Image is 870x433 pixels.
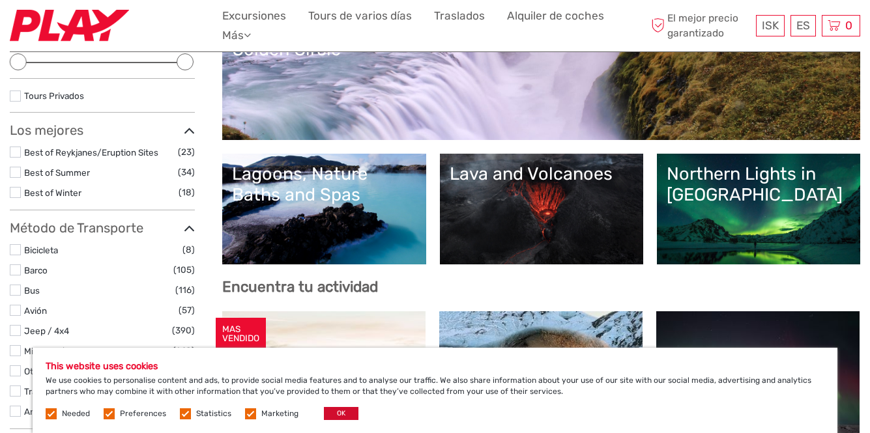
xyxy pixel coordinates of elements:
span: (57) [179,303,195,318]
a: Avión [24,305,47,316]
span: 0 [843,19,854,32]
button: Open LiveChat chat widget [150,20,166,36]
span: (390) [172,323,195,338]
a: Best of Reykjanes/Eruption Sites [24,147,158,158]
span: (116) [175,283,195,298]
div: Lagoons, Nature Baths and Spas [232,163,416,206]
a: Golden Circle [232,39,850,130]
h5: This website uses cookies [46,361,824,372]
span: (23) [178,145,195,160]
a: Lagoons, Nature Baths and Spas [232,163,416,255]
a: Otros / Sin traslado [24,366,102,376]
div: Lava and Volcanoes [450,163,633,184]
label: Needed [62,408,90,419]
a: Best of Summer [24,167,90,178]
div: Northern Lights in [GEOGRAPHIC_DATA] [667,163,850,206]
a: Bicicleta [24,245,58,255]
label: Statistics [196,408,231,419]
span: El mejor precio garantizado [648,11,753,40]
a: Lava and Volcanoes [450,163,633,255]
h3: Método de Transporte [10,220,195,236]
a: Northern Lights in [GEOGRAPHIC_DATA] [667,163,850,255]
a: Best of Winter [24,188,81,198]
button: OK [324,407,358,420]
label: Preferences [120,408,166,419]
span: (18) [179,185,195,200]
a: Transporte propio [24,386,96,397]
a: Mini Bus / Coche [24,346,93,356]
div: MAS VENDIDO [216,318,266,350]
a: Tours de varios días [308,7,412,25]
span: (105) [173,262,195,277]
label: Marketing [261,408,298,419]
a: Más [222,26,251,45]
span: ISK [762,19,779,32]
a: Bus [24,285,40,296]
a: Andando [24,406,61,417]
div: ES [790,15,816,36]
a: Excursiones [222,7,286,25]
a: Traslados [434,7,485,25]
img: Fly Play [10,10,129,42]
a: Alquiler de coches [507,7,604,25]
span: (640) [173,343,195,358]
span: (34) [178,165,195,180]
a: Barco [24,265,48,275]
p: We're away right now. Please check back later! [18,23,147,33]
a: Jeep / 4x4 [24,326,69,336]
a: Tours Privados [24,91,84,101]
b: Encuentra tu actividad [222,278,378,296]
div: We use cookies to personalise content and ads, to provide social media features and to analyse ou... [33,348,837,433]
h3: Los mejores [10,122,195,138]
span: (8) [182,242,195,257]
